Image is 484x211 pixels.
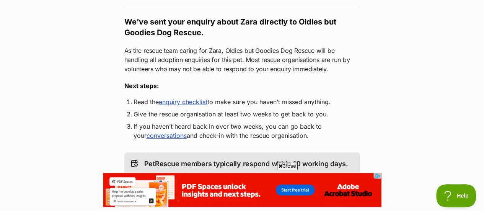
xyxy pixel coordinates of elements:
[147,132,187,139] a: conversations
[159,98,207,106] a: enquiry checklist
[134,122,351,140] li: If you haven’t heard back in over two weeks, you can go back to your and check-in with the rescue...
[124,46,360,74] p: As the rescue team caring for Zara, Oldies but Goodies Dog Rescue will be handling all adoption e...
[277,162,298,170] span: Close
[124,81,360,90] h3: Next steps:
[103,173,381,207] iframe: Advertisement
[144,159,348,169] p: PetRescue members typically respond within 10 working days.
[134,97,351,106] li: Read the to make sure you haven’t missed anything.
[124,16,360,38] h2: We’ve sent your enquiry about Zara directly to Oldies but Goodies Dog Rescue.
[134,110,351,119] li: Give the rescue organisation at least two weeks to get back to you.
[436,184,476,207] iframe: Help Scout Beacon - Open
